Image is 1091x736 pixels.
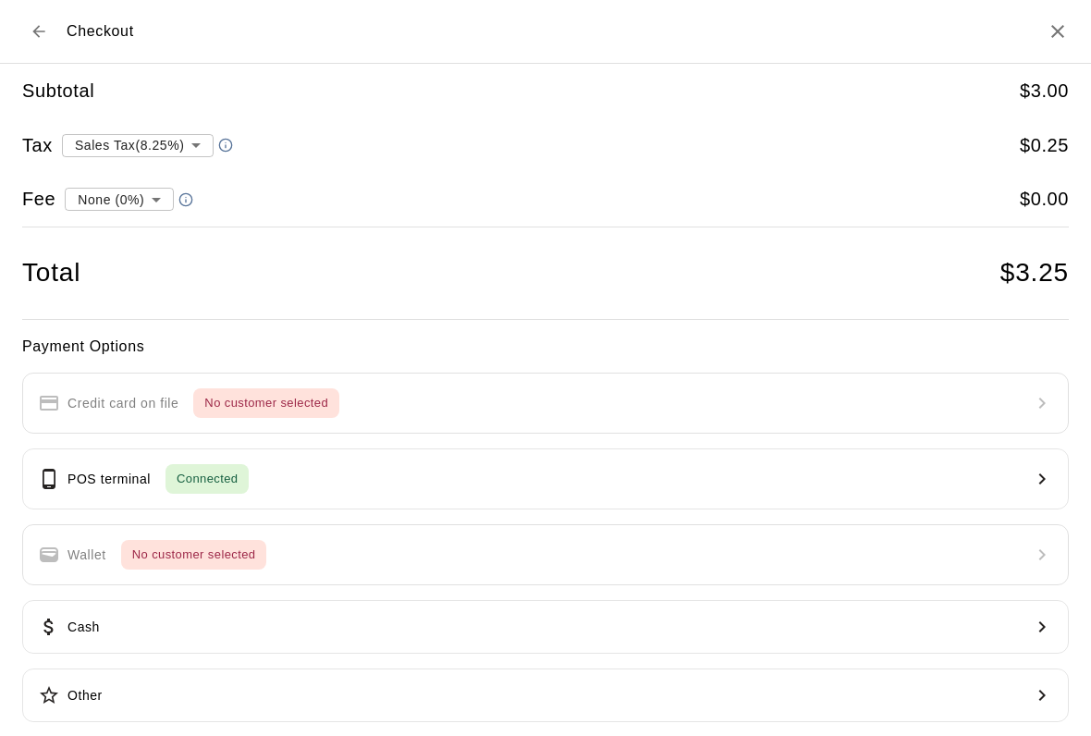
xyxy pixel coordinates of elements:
[22,15,134,48] div: Checkout
[67,470,151,489] p: POS terminal
[1020,79,1069,104] h5: $ 3.00
[22,187,55,212] h5: Fee
[1020,133,1069,158] h5: $ 0.25
[22,257,80,289] h4: Total
[22,669,1069,722] button: Other
[65,182,174,216] div: None (0%)
[22,15,55,48] button: Back to cart
[62,128,214,162] div: Sales Tax ( 8.25 %)
[22,600,1069,654] button: Cash
[67,618,100,637] p: Cash
[1000,257,1069,289] h4: $ 3.25
[22,133,53,158] h5: Tax
[165,469,249,490] span: Connected
[1047,20,1069,43] button: Close
[67,686,103,705] p: Other
[1020,187,1069,212] h5: $ 0.00
[22,79,94,104] h5: Subtotal
[22,448,1069,509] button: POS terminalConnected
[22,335,1069,359] h6: Payment Options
